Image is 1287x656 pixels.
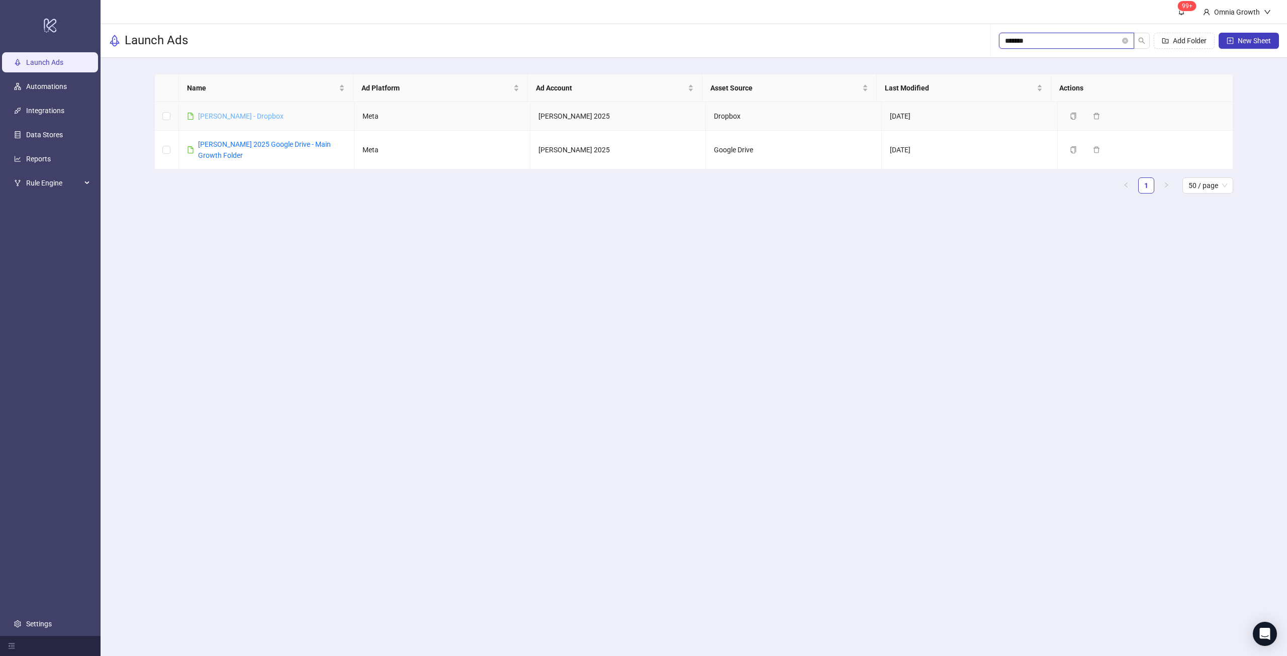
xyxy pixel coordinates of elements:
td: Meta [354,131,530,169]
span: New Sheet [1238,37,1271,45]
td: [PERSON_NAME] 2025 [530,131,706,169]
sup: 111 [1178,1,1197,11]
a: Launch Ads [26,58,63,66]
a: Data Stores [26,131,63,139]
span: search [1138,37,1145,44]
button: New Sheet [1219,33,1279,49]
a: [PERSON_NAME] - Dropbox [198,112,284,120]
span: 50 / page [1188,178,1227,193]
span: Asset Source [710,82,860,93]
th: Asset Source [702,74,877,102]
span: menu-fold [8,642,15,649]
div: Omnia Growth [1210,7,1264,18]
a: Reports [26,155,51,163]
a: [PERSON_NAME] 2025 Google Drive - Main Growth Folder [198,140,331,159]
td: Dropbox [706,102,882,131]
span: Ad Account [536,82,686,93]
span: left [1123,182,1129,188]
li: Previous Page [1118,177,1134,194]
span: Ad Platform [361,82,511,93]
span: fork [14,179,21,186]
span: Name [187,82,337,93]
td: Google Drive [706,131,882,169]
button: left [1118,177,1134,194]
h3: Launch Ads [125,33,188,49]
th: Last Modified [877,74,1051,102]
span: user [1203,9,1210,16]
td: Meta [354,102,530,131]
span: folder-add [1162,37,1169,44]
a: Integrations [26,107,64,115]
a: Automations [26,82,67,90]
span: Add Folder [1173,37,1207,45]
span: file [187,113,194,120]
span: down [1264,9,1271,16]
div: Page Size [1182,177,1233,194]
span: copy [1070,113,1077,120]
span: rocket [109,35,121,47]
span: delete [1093,146,1100,153]
span: plus-square [1227,37,1234,44]
td: [DATE] [882,131,1058,169]
span: delete [1093,113,1100,120]
span: Rule Engine [26,173,81,193]
td: [PERSON_NAME] 2025 [530,102,706,131]
li: Next Page [1158,177,1174,194]
button: close-circle [1122,38,1128,44]
div: Open Intercom Messenger [1253,622,1277,646]
td: [DATE] [882,102,1058,131]
th: Ad Account [528,74,702,102]
button: right [1158,177,1174,194]
li: 1 [1138,177,1154,194]
span: bell [1178,8,1185,15]
span: Last Modified [885,82,1035,93]
th: Name [179,74,353,102]
th: Actions [1051,74,1226,102]
a: Settings [26,620,52,628]
a: 1 [1139,178,1154,193]
th: Ad Platform [353,74,528,102]
span: file [187,146,194,153]
span: right [1163,182,1169,188]
button: Add Folder [1154,33,1215,49]
span: copy [1070,146,1077,153]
